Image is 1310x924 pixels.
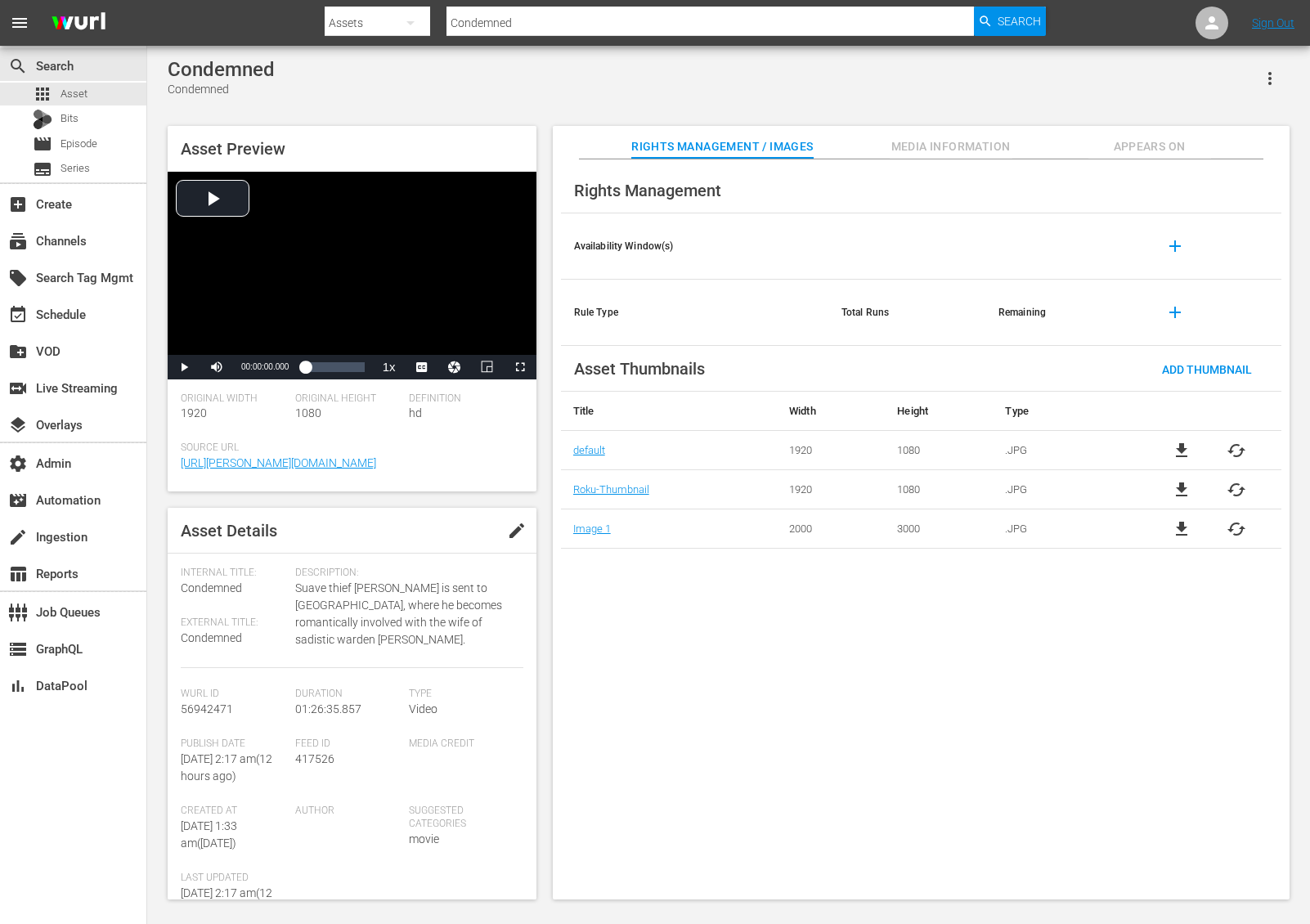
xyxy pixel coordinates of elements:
span: Wurl Id [181,688,287,701]
span: [DATE] 2:17 am ( 12 hours ago ) [181,886,272,917]
span: Admin [8,454,28,473]
button: Search [974,7,1046,36]
span: Live Streaming [8,379,28,398]
span: Asset Thumbnails [574,359,705,379]
span: [DATE] 1:33 am ( [DATE] ) [181,819,237,850]
span: Series [33,159,52,179]
a: file_download [1172,519,1191,539]
span: Rights Management / Images [631,137,813,157]
a: Image 1 [573,523,611,535]
span: Suave thief [PERSON_NAME] is sent to [GEOGRAPHIC_DATA], where he becomes romantically involved wi... [295,580,515,648]
a: [URL][PERSON_NAME][DOMAIN_NAME] [181,456,376,469]
span: Media Credit [409,738,515,751]
span: edit [507,521,527,540]
span: 01:26:35.857 [295,702,361,715]
span: 1920 [181,406,207,419]
div: Bits [33,110,52,129]
span: add [1165,236,1185,256]
span: DataPool [8,676,28,696]
span: Ingestion [8,527,28,547]
a: file_download [1172,441,1191,460]
button: add [1155,293,1195,332]
a: Sign Out [1252,16,1294,29]
span: Author [295,805,402,818]
button: Play [168,355,200,379]
div: Condemned [168,81,275,98]
span: movie [409,832,439,846]
td: 1920 [777,470,885,509]
span: Automation [8,491,28,510]
button: Captions [406,355,438,379]
div: Video Player [168,172,536,379]
div: Progress Bar [305,362,364,372]
span: Reports [8,564,28,584]
button: Playback Rate [373,355,406,379]
th: Availability Window(s) [561,213,828,280]
span: Asset Details [181,521,277,540]
span: Asset Preview [181,139,285,159]
span: Internal Title: [181,567,287,580]
span: Rights Management [574,181,721,200]
span: hd [409,406,422,419]
span: Suggested Categories [409,805,515,831]
span: Search [998,7,1041,36]
span: Description: [295,567,515,580]
span: menu [10,13,29,33]
span: Episode [61,136,97,152]
span: Condemned [181,631,242,644]
span: Video [409,702,437,715]
span: External Title: [181,617,287,630]
td: 1080 [885,470,993,509]
span: Schedule [8,305,28,325]
span: 1080 [295,406,321,419]
button: Mute [200,355,233,379]
button: cached [1227,480,1246,500]
th: Type [993,392,1137,431]
span: Publish Date [181,738,287,751]
th: Remaining [985,280,1142,346]
span: Search Tag Mgmt [8,268,28,288]
button: Add Thumbnail [1149,354,1265,384]
button: Fullscreen [504,355,536,379]
button: Jump To Time [438,355,471,379]
span: Add Thumbnail [1149,363,1265,376]
span: Source Url [181,442,515,455]
span: Definition [409,392,515,406]
span: Search [8,56,28,76]
span: add [1165,303,1185,322]
span: Asset [33,84,52,104]
span: 56942471 [181,702,233,715]
span: Episode [33,134,52,154]
button: add [1155,227,1195,266]
td: 2000 [777,509,885,549]
span: Appears On [1088,137,1211,157]
span: Created At [181,805,287,818]
td: 1080 [885,431,993,470]
div: Condemned [168,58,275,81]
a: file_download [1172,480,1191,500]
td: 1920 [777,431,885,470]
th: Height [885,392,993,431]
span: Condemned [181,581,242,594]
a: Roku-Thumbnail [573,483,649,496]
span: Type [409,688,515,701]
span: Asset [61,86,87,102]
td: .JPG [993,470,1137,509]
td: .JPG [993,509,1137,549]
button: cached [1227,441,1246,460]
th: Rule Type [561,280,828,346]
span: GraphQL [8,639,28,659]
span: Overlays [8,415,28,435]
th: Title [561,392,777,431]
td: 3000 [885,509,993,549]
img: ans4CAIJ8jUAAAAAAAAAAAAAAAAAAAAAAAAgQb4GAAAAAAAAAAAAAAAAAAAAAAAAJMjXAAAAAAAAAAAAAAAAAAAAAAAAgAT5G... [39,4,118,43]
button: cached [1227,519,1246,539]
span: Original Width [181,392,287,406]
span: Last Updated [181,872,287,885]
